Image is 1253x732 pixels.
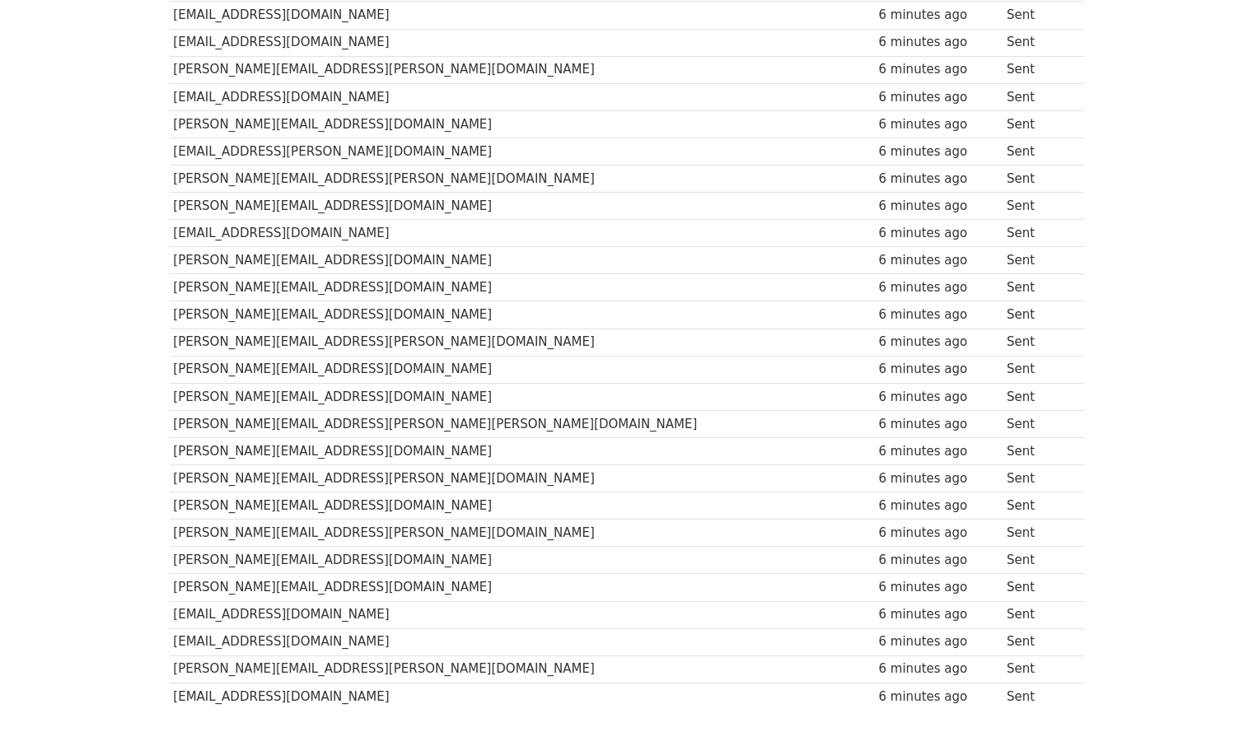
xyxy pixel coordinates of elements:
td: [PERSON_NAME][EMAIL_ADDRESS][PERSON_NAME][DOMAIN_NAME] [170,329,875,356]
td: Sent [1003,574,1073,601]
div: 6 minutes ago [879,60,999,79]
td: [PERSON_NAME][EMAIL_ADDRESS][PERSON_NAME][DOMAIN_NAME] [170,166,875,193]
td: Sent [1003,601,1073,628]
div: 6 minutes ago [879,142,999,161]
td: [EMAIL_ADDRESS][DOMAIN_NAME] [170,2,875,29]
td: Sent [1003,110,1073,138]
td: Sent [1003,547,1073,574]
td: Sent [1003,383,1073,410]
div: 6 minutes ago [879,170,999,189]
iframe: Chat Widget [1171,653,1253,732]
td: [PERSON_NAME][EMAIL_ADDRESS][PERSON_NAME][DOMAIN_NAME] [170,465,875,492]
td: [PERSON_NAME][EMAIL_ADDRESS][DOMAIN_NAME] [170,574,875,601]
div: 6 minutes ago [879,660,999,678]
td: Sent [1003,465,1073,492]
div: 6 minutes ago [879,6,999,25]
div: 6 minutes ago [879,360,999,379]
td: [PERSON_NAME][EMAIL_ADDRESS][DOMAIN_NAME] [170,492,875,520]
div: 6 minutes ago [879,88,999,107]
td: Sent [1003,655,1073,683]
td: [PERSON_NAME][EMAIL_ADDRESS][DOMAIN_NAME] [170,437,875,464]
td: [PERSON_NAME][EMAIL_ADDRESS][DOMAIN_NAME] [170,274,875,301]
td: [EMAIL_ADDRESS][DOMAIN_NAME] [170,601,875,628]
div: 6 minutes ago [879,632,999,651]
div: 6 minutes ago [879,305,999,324]
td: Sent [1003,683,1073,710]
td: [PERSON_NAME][EMAIL_ADDRESS][DOMAIN_NAME] [170,110,875,138]
div: 6 minutes ago [879,442,999,461]
td: [PERSON_NAME][EMAIL_ADDRESS][PERSON_NAME][DOMAIN_NAME] [170,655,875,683]
td: Sent [1003,83,1073,110]
td: Sent [1003,492,1073,520]
div: 6 minutes ago [879,469,999,488]
td: Sent [1003,301,1073,329]
td: Sent [1003,329,1073,356]
td: [PERSON_NAME][EMAIL_ADDRESS][DOMAIN_NAME] [170,547,875,574]
td: [PERSON_NAME][EMAIL_ADDRESS][DOMAIN_NAME] [170,193,875,220]
td: Sent [1003,138,1073,165]
div: 6 minutes ago [879,524,999,543]
td: [PERSON_NAME][EMAIL_ADDRESS][PERSON_NAME][DOMAIN_NAME] [170,520,875,547]
div: 6 minutes ago [879,115,999,134]
td: [PERSON_NAME][EMAIL_ADDRESS][PERSON_NAME][DOMAIN_NAME] [170,56,875,83]
div: 6 minutes ago [879,224,999,243]
div: 6 minutes ago [879,551,999,570]
td: Sent [1003,356,1073,383]
div: 6 minutes ago [879,497,999,515]
td: [PERSON_NAME][EMAIL_ADDRESS][DOMAIN_NAME] [170,356,875,383]
div: 6 minutes ago [879,33,999,52]
td: [EMAIL_ADDRESS][DOMAIN_NAME] [170,628,875,655]
td: [PERSON_NAME][EMAIL_ADDRESS][DOMAIN_NAME] [170,301,875,329]
div: 6 minutes ago [879,333,999,352]
td: Sent [1003,520,1073,547]
div: 6 minutes ago [879,605,999,624]
div: 6 minutes ago [879,688,999,706]
td: [EMAIL_ADDRESS][PERSON_NAME][DOMAIN_NAME] [170,138,875,165]
td: Sent [1003,29,1073,56]
div: 6 minutes ago [879,197,999,216]
td: Sent [1003,166,1073,193]
div: 6 minutes ago [879,415,999,434]
td: Sent [1003,193,1073,220]
td: Sent [1003,410,1073,437]
td: [EMAIL_ADDRESS][DOMAIN_NAME] [170,683,875,710]
div: 6 minutes ago [879,278,999,297]
div: 6 minutes ago [879,251,999,270]
td: Sent [1003,56,1073,83]
td: Sent [1003,437,1073,464]
td: [EMAIL_ADDRESS][DOMAIN_NAME] [170,29,875,56]
td: [PERSON_NAME][EMAIL_ADDRESS][DOMAIN_NAME] [170,383,875,410]
td: Sent [1003,274,1073,301]
td: [EMAIL_ADDRESS][DOMAIN_NAME] [170,83,875,110]
td: [EMAIL_ADDRESS][DOMAIN_NAME] [170,220,875,247]
td: Sent [1003,2,1073,29]
div: 6 minutes ago [879,578,999,597]
td: [PERSON_NAME][EMAIL_ADDRESS][DOMAIN_NAME] [170,247,875,274]
td: Sent [1003,628,1073,655]
td: [PERSON_NAME][EMAIL_ADDRESS][PERSON_NAME][PERSON_NAME][DOMAIN_NAME] [170,410,875,437]
td: Sent [1003,247,1073,274]
div: 6 minutes ago [879,388,999,407]
td: Sent [1003,220,1073,247]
